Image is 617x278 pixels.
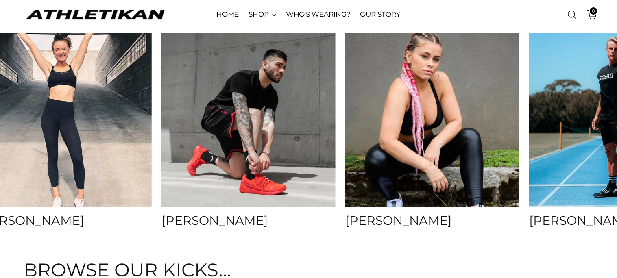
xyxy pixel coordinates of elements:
[345,214,519,227] h4: [PERSON_NAME]
[216,6,239,24] a: HOME
[581,7,597,23] a: Open cart modal
[249,6,276,24] a: SHOP
[590,7,597,15] span: 0
[24,8,166,21] a: ATHLETIKAN
[360,6,400,24] a: OUR STORY
[286,6,351,24] a: WHO'S WEARING?
[161,214,336,227] h4: [PERSON_NAME]
[564,7,580,23] a: Open search modal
